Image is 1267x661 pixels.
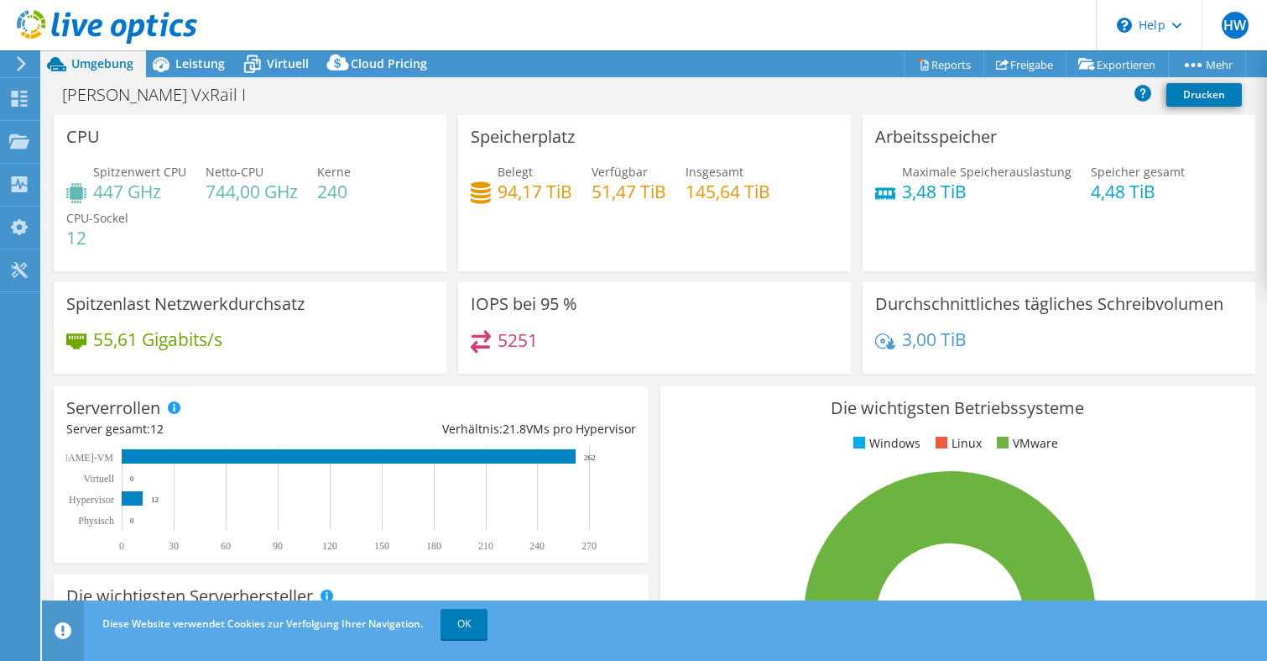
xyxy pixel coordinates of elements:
text: 180 [426,540,441,552]
a: Drucken [1166,83,1242,107]
a: Reports [904,51,984,77]
span: 12 [150,421,164,437]
h4: 145,64 TiB [686,182,770,201]
a: OK [441,609,488,639]
h4: 12 [66,228,128,247]
h3: CPU [66,128,100,146]
h4: 3,48 TiB [902,182,1071,201]
h1: [PERSON_NAME] VxRail I [55,86,272,104]
h3: IOPS bei 95 % [471,295,577,313]
span: Belegt [498,164,533,180]
text: 210 [478,540,493,552]
text: 120 [322,540,337,552]
text: 0 [130,517,134,525]
h4: 51,47 TiB [592,182,666,201]
text: 12 [151,496,159,504]
span: Diese Website verwendet Cookies zur Verfolgung Ihrer Navigation. [102,616,423,631]
span: Umgebung [71,55,133,71]
span: Speicher gesamt [1091,164,1185,180]
text: 262 [584,454,596,462]
h4: 4,48 TiB [1091,182,1185,201]
text: 90 [273,540,283,552]
h4: 94,17 TiB [498,182,572,201]
h4: 447 GHz [93,182,186,201]
span: 21.8 [503,421,526,437]
text: 0 [119,540,124,552]
a: Freigabe [983,51,1066,77]
span: Netto-CPU [206,164,263,180]
span: Spitzenwert CPU [93,164,186,180]
a: Exportieren [1066,51,1169,77]
span: Verfügbar [592,164,648,180]
h4: 3,00 TiB [902,330,967,349]
span: Cloud Pricing [351,55,427,71]
h4: 240 [317,182,351,201]
text: 30 [169,540,179,552]
text: Hypervisor [69,494,114,506]
text: 60 [221,540,231,552]
span: Kerne [317,164,351,180]
li: Linux [931,434,982,453]
li: VMware [993,434,1058,453]
text: 240 [529,540,545,552]
h3: Arbeitsspeicher [875,128,997,146]
h3: Serverrollen [66,399,160,417]
svg: \n [1117,18,1132,33]
text: 150 [374,540,389,552]
div: Verhältnis: VMs pro Hypervisor [351,420,635,438]
span: Insgesamt [686,164,743,180]
h4: 55,61 Gigabits/s [93,330,222,349]
h3: Spitzenlast Netzwerkdurchsatz [66,295,305,313]
text: 0 [130,475,134,483]
span: HW [1222,12,1249,39]
span: Maximale Speicherauslastung [902,164,1071,180]
h3: Speicherplatz [471,128,575,146]
h3: Die wichtigsten Serverhersteller [66,587,313,606]
h3: Durchschnittliches tägliches Schreibvolumen [875,295,1223,313]
div: Server gesamt: [66,420,351,438]
h3: Die wichtigsten Betriebssysteme [673,399,1243,417]
text: Virtuell [83,473,114,485]
text: 270 [581,540,597,552]
a: Mehr [1168,51,1246,77]
h4: 5251 [498,331,538,349]
span: CPU-Sockel [66,210,128,226]
li: Windows [849,434,920,453]
span: Leistung [175,55,225,71]
span: Virtuell [267,55,309,71]
text: Physisch [78,515,114,527]
h4: 744,00 GHz [206,182,298,201]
